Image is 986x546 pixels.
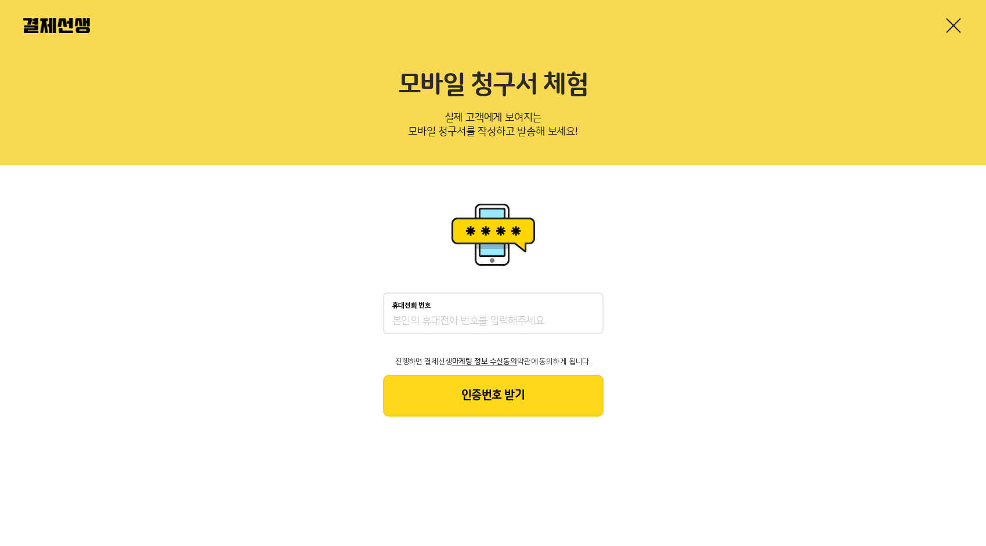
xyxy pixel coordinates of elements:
[447,200,540,269] img: 휴대폰인증 이미지
[392,314,594,328] input: 휴대전화 번호
[392,302,431,310] p: 휴대전화 번호
[23,108,963,146] p: 실제 고객에게 보여지는 모바일 청구서를 작성하고 발송해 보세요!
[23,18,90,33] img: 결제선생
[383,375,604,417] button: 인증번호 받기
[452,357,517,366] span: 마케팅 정보 수신동의
[23,70,963,101] h2: 모바일 청구서 체험
[383,357,604,366] p: 진행하면 결제선생 약관에 동의하게 됩니다.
